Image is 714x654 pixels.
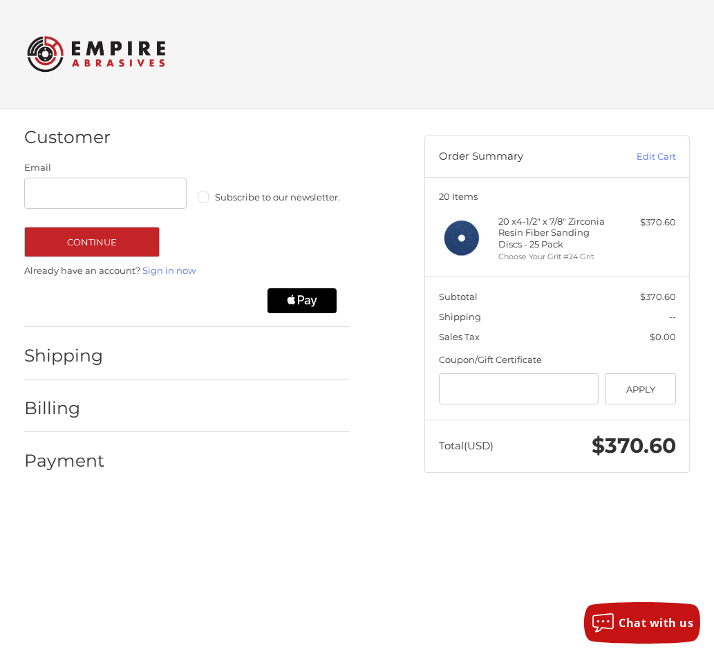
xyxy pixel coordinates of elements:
a: Sign in now [142,265,196,276]
h2: Shipping [24,345,105,366]
h2: Payment [24,450,105,471]
h2: Billing [24,398,105,419]
span: $0.00 [650,331,676,342]
span: Subtotal [439,291,478,302]
button: Continue [24,227,160,257]
h3: 20 Items [439,191,676,202]
span: Total (USD) [439,439,494,452]
span: -- [669,311,676,322]
li: Choose Your Grit #24 Grit [498,251,614,263]
div: $370.60 [617,216,676,230]
iframe: PayPal-paylater [144,288,254,313]
span: Chat with us [619,615,693,630]
span: $370.60 [592,433,676,458]
input: Gift Certificate or Coupon Code [439,373,599,404]
div: Coupon/Gift Certificate [439,353,676,367]
button: Apply [605,373,676,404]
p: Already have an account? [24,264,350,278]
h4: 20 x 4-1/2" x 7/8" Zirconia Resin Fiber Sanding Discs - 25 Pack [498,216,614,250]
iframe: PayPal-paypal [19,288,130,313]
a: Edit Cart [601,150,676,164]
span: Shipping [439,311,481,322]
label: Email [24,161,187,175]
img: Empire Abrasives [27,27,165,81]
span: $370.60 [640,291,676,302]
h3: Order Summary [439,150,601,164]
span: Sales Tax [439,331,480,342]
span: Subscribe to our newsletter. [215,191,340,203]
button: Chat with us [584,602,700,644]
h2: Customer [24,127,111,148]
